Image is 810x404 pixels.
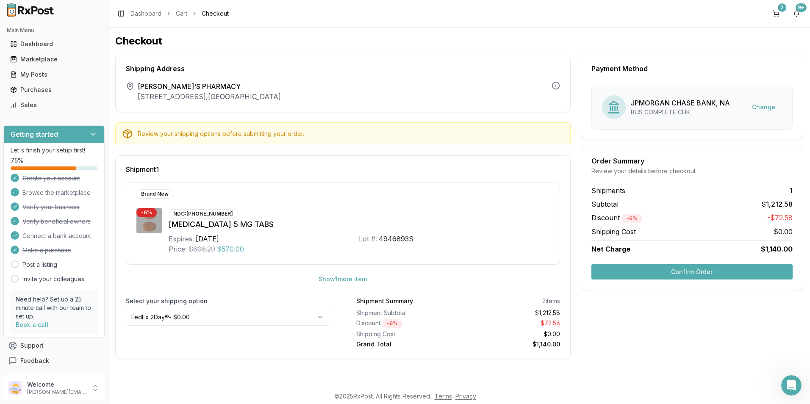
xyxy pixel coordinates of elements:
div: Price: [169,244,187,254]
div: Order Summary [591,158,793,164]
span: Shipping Cost [591,227,636,237]
button: Change [745,100,782,115]
div: 9+ [796,3,807,12]
div: [MEDICAL_DATA] 5 MG TABS [169,219,549,230]
a: Terms [435,393,452,400]
span: $570.00 [217,244,244,254]
div: $0.00 [461,330,560,338]
button: 9+ [790,7,803,20]
span: Feedback [20,357,49,365]
h1: Roxy [41,4,58,11]
a: Sales [7,97,101,113]
span: 1 [790,185,793,196]
p: The team can also help [41,11,105,19]
button: go back [6,3,22,19]
a: Dashboard [130,9,161,18]
span: Net Charge [591,245,630,253]
div: 2 [778,3,786,12]
div: [MEDICAL_DATA] was the one that had label residue but was shipped out [DATE]. [14,87,132,112]
div: Grand Total [356,340,455,349]
div: NDC: [PHONE_NUMBER] [169,209,238,219]
textarea: Message… [7,260,162,274]
span: Make a purchase [22,246,71,255]
span: Browse the marketplace [22,188,91,197]
div: [MEDICAL_DATA] was the one that had label residue but was shipped out [DATE]. [7,82,139,117]
h1: Checkout [115,34,803,48]
div: Paul says… [7,48,163,82]
div: Review your shipping options before submitting your order. [138,130,563,138]
span: Verify beneficial owners [22,217,91,226]
span: Connect a bank account [22,232,91,240]
img: User avatar [8,381,22,395]
iframe: Intercom live chat [781,375,802,396]
div: Review your details before checkout [591,167,793,175]
span: $1,212.58 [762,199,793,209]
a: Cart [176,9,187,18]
p: [PERSON_NAME][EMAIL_ADDRESS][DOMAIN_NAME] [27,389,86,396]
div: No worries here to help! [14,181,85,190]
button: Purchases [3,83,105,97]
p: Need help? Set up a 25 minute call with our team to set up. [16,295,92,321]
div: Close [149,3,164,19]
button: My Posts [3,68,105,81]
div: Shipment Summary [356,297,413,305]
div: Shipping Cost [356,330,455,338]
label: Select your shipping option [126,297,329,305]
h3: Getting started [11,129,58,139]
a: Purchases [7,82,101,97]
button: Confirm Order [591,264,793,279]
div: Discount [356,319,455,328]
a: Marketplace [7,52,101,67]
div: perfect. thanks [104,151,163,170]
span: Subtotal [591,199,619,209]
p: Welcome [27,380,86,389]
div: For [MEDICAL_DATA] and Nurtec Fedex shows they will be delivered [DATE] [14,123,132,139]
div: JPMORGAN CHASE BANK, NA [631,98,730,108]
div: - 6 % [136,208,157,217]
span: Shipments [591,185,625,196]
div: 2 items [542,297,560,305]
a: Book a call [16,321,48,328]
a: Dashboard [7,36,101,52]
span: Checkout [202,9,229,18]
div: Paul says… [7,151,163,177]
a: My Posts [7,67,101,82]
img: RxPost Logo [3,3,58,17]
div: $1,212.58 [461,309,560,317]
div: Manuel says… [7,82,163,118]
div: My Posts [10,70,98,79]
div: Help [PERSON_NAME] understand how they’re doing: [14,218,132,235]
span: 75 % [11,156,23,165]
div: Shipment Subtotal [356,309,455,317]
span: Verify your business [22,203,80,211]
div: ok. What about [MEDICAL_DATA] and Nurtec [31,48,163,75]
img: Profile image for Roxy [24,5,38,18]
div: Paul says… [7,29,163,48]
div: Purchases [10,86,98,94]
p: Let's finish your setup first! [11,146,97,155]
div: Manuel says… [7,176,163,202]
button: Home [133,3,149,19]
div: 4946893S [379,234,413,244]
div: Manuel says… [7,118,163,151]
div: Dashboard [10,40,98,48]
a: Privacy [455,393,476,400]
div: Roxy says… [7,241,163,301]
div: - 6 % [622,214,642,223]
div: [DATE] [196,234,219,244]
span: [PERSON_NAME]'S PHARMACY [138,81,281,91]
div: ok. What about [MEDICAL_DATA] and Nurtec [37,53,156,70]
button: Feedback [3,353,105,368]
div: Marketplace [10,55,98,64]
div: I thought you said [MEDICAL_DATA] [51,34,156,42]
div: $1,140.00 [461,340,560,349]
button: Marketplace [3,53,105,66]
div: perfect. thanks [111,156,156,165]
img: Eliquis 5 MG TABS [136,208,162,233]
a: Post a listing [22,260,57,269]
div: - $72.58 [461,319,560,328]
a: Invite your colleagues [22,275,84,283]
div: Help [PERSON_NAME] understand how they’re doing: [7,213,139,240]
span: Shipment 1 [126,166,159,173]
button: Upload attachment [40,277,47,284]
